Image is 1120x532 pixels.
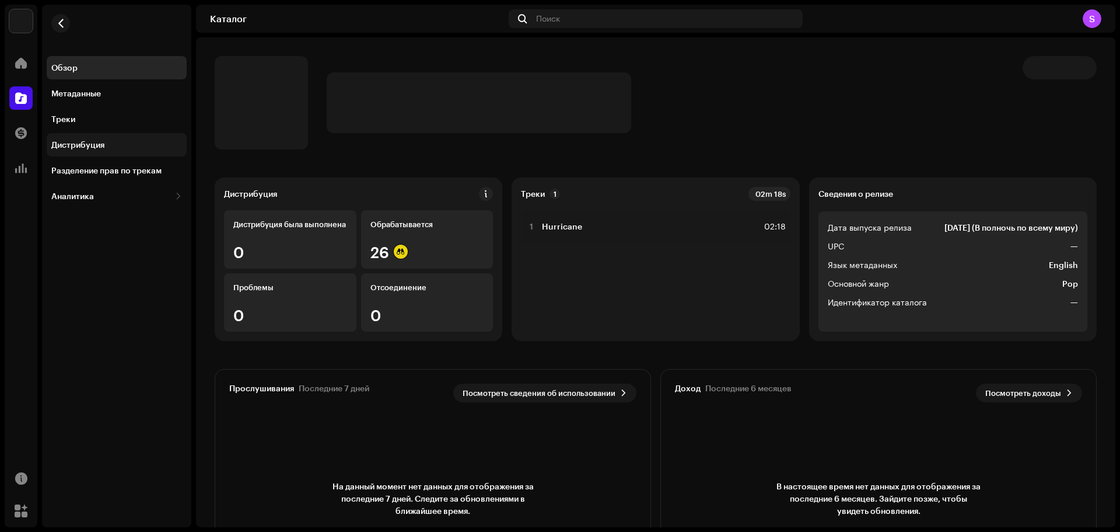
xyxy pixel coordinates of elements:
span: Основной жанр [828,277,889,291]
div: Разделение прав по трекам [51,166,162,175]
button: Посмотреть сведения об использовании [453,384,636,402]
span: На данный момент нет данных для отображения за последние 7 дней. Следите за обновлениями в ближай... [328,480,538,517]
re-m-nav-item: Обзор [47,56,187,79]
div: Дистрибуция была выполнена [233,220,347,229]
strong: [DATE] (В полночь по всему миру) [944,221,1078,235]
div: Обзор [51,63,78,72]
div: Последние 6 месяцев [705,384,792,393]
span: Идентификатор каталога [828,295,927,310]
div: 02m 18s [748,187,790,201]
strong: Сведения о релизе [818,189,893,199]
div: Каталог [210,14,504,23]
strong: Hurricane [542,222,582,231]
div: Треки [51,114,75,124]
div: Прослушивания [229,384,294,393]
p-badge: 1 [549,189,560,199]
span: Поиск [536,14,560,23]
button: Посмотреть доходы [976,384,1082,402]
span: Посмотреть доходы [985,381,1061,405]
re-m-nav-item: Дистрибуция [47,133,187,157]
strong: — [1070,295,1078,310]
div: Доход [675,384,701,393]
strong: Треки [521,189,545,199]
span: В настоящее время нет данных для отображения за последние 6 месяцев. Зайдите позже, чтобы увидеть... [773,480,984,517]
span: Дата выпуска релиза [828,221,912,235]
div: Обрабатывается [370,220,484,229]
div: Дистрибуция [224,189,277,199]
re-m-nav-item: Разделение прав по трекам [47,159,187,182]
div: Аналитика [51,192,94,201]
div: Последние 7 дней [299,384,369,393]
div: Метаданные [51,89,101,98]
div: Дистрибуция [51,140,104,149]
span: Язык метаданных [828,258,897,272]
div: 02:18 [760,220,786,234]
div: Отсоединение [370,283,484,292]
re-m-nav-dropdown: Аналитика [47,185,187,208]
strong: — [1070,239,1078,253]
div: S [1083,9,1101,28]
re-m-nav-item: Метаданные [47,82,187,105]
span: Посмотреть сведения об использовании [463,381,615,405]
div: Проблемы [233,283,347,292]
strong: English [1049,258,1078,272]
strong: Pop [1062,277,1078,291]
img: 33004b37-325d-4a8b-b51f-c12e9b964943 [9,9,33,33]
re-m-nav-item: Треки [47,107,187,131]
span: UPC [828,239,844,253]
